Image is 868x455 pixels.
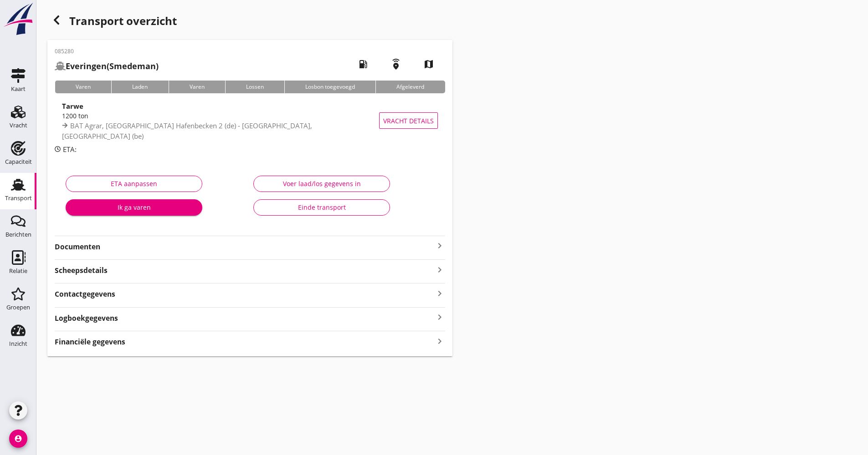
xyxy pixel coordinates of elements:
strong: Logboekgegevens [55,313,118,324]
div: Lossen [225,81,284,93]
strong: Scheepsdetails [55,265,108,276]
div: Varen [55,81,111,93]
a: Tarwe1200 tonBAT Agrar, [GEOGRAPHIC_DATA] Hafenbecken 2 (de) - [GEOGRAPHIC_DATA], [GEOGRAPHIC_DAT... [55,101,445,141]
button: Ik ga varen [66,199,202,216]
button: ETA aanpassen [66,176,202,192]
i: keyboard_arrow_right [434,311,445,324]
div: Einde transport [261,202,382,212]
div: ETA aanpassen [73,179,195,188]
div: Ik ga varen [73,202,195,212]
button: Voer laad/los gegevens in [253,176,390,192]
i: local_gas_station [350,51,376,77]
i: keyboard_arrow_right [434,263,445,276]
button: Einde transport [253,199,390,216]
span: BAT Agrar, [GEOGRAPHIC_DATA] Hafenbecken 2 (de) - [GEOGRAPHIC_DATA], [GEOGRAPHIC_DATA] (be) [62,121,312,141]
span: Vracht details [383,116,434,126]
div: Berichten [5,232,31,238]
div: Varen [169,81,225,93]
div: Transport [5,195,32,201]
div: Losbon toegevoegd [284,81,375,93]
img: logo-small.a267ee39.svg [2,2,35,36]
div: Vracht [10,122,27,128]
button: Vracht details [379,112,438,129]
i: map [416,51,442,77]
i: keyboard_arrow_right [434,287,445,299]
i: emergency_share [383,51,409,77]
div: Capaciteit [5,159,32,165]
i: keyboard_arrow_right [434,240,445,251]
div: Inzicht [9,341,27,347]
strong: Contactgegevens [55,289,115,299]
i: account_circle [9,430,27,448]
strong: Everingen [66,61,107,71]
strong: Tarwe [62,101,83,111]
div: Groepen [6,304,30,310]
p: 085280 [55,47,159,56]
strong: Documenten [55,242,434,252]
div: Afgeleverd [375,81,445,93]
div: Laden [111,81,168,93]
div: Kaart [11,86,26,92]
h2: (Smedeman) [55,60,159,72]
h1: Transport overzicht [47,11,452,40]
div: Relatie [9,268,27,274]
strong: Financiële gegevens [55,337,125,347]
i: keyboard_arrow_right [434,335,445,347]
span: ETA: [63,145,77,154]
div: 1200 ton [62,111,381,121]
div: Voer laad/los gegevens in [261,179,382,188]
